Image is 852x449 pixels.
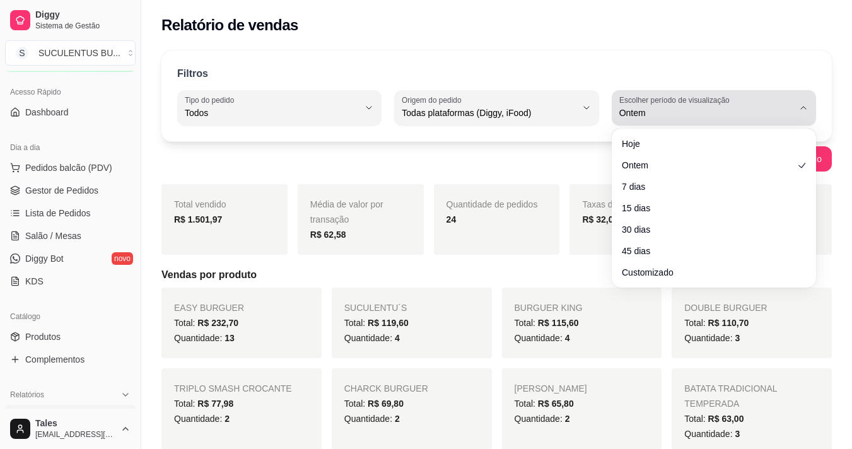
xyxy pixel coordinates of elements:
[565,414,570,424] span: 2
[344,318,409,328] span: Total:
[446,214,457,224] strong: 24
[446,199,538,209] span: Quantidade de pedidos
[161,15,298,35] h2: Relatório de vendas
[5,306,136,327] div: Catálogo
[174,303,244,313] span: EASY BURGUER
[5,137,136,158] div: Dia a dia
[174,399,233,409] span: Total:
[344,333,400,343] span: Quantidade:
[185,107,359,119] span: Todos
[174,318,238,328] span: Total:
[735,429,740,439] span: 3
[368,318,409,328] span: R$ 119,60
[344,399,404,409] span: Total:
[622,223,793,236] span: 30 dias
[225,333,235,343] span: 13
[684,318,749,328] span: Total:
[344,383,428,394] span: CHARCK BURGUER
[582,199,650,209] span: Taxas de entrega
[174,214,222,224] strong: R$ 1.501,97
[708,414,744,424] span: R$ 63,00
[225,414,230,424] span: 2
[619,107,793,119] span: Ontem
[10,390,44,400] span: Relatórios
[177,66,208,81] p: Filtros
[395,414,400,424] span: 2
[344,303,407,313] span: SUCULENTU´S
[174,199,226,209] span: Total vendido
[38,47,120,59] div: SUCULENTUS BU ...
[684,414,744,424] span: Total:
[161,267,832,283] h5: Vendas por produto
[197,318,238,328] span: R$ 232,70
[25,161,112,174] span: Pedidos balcão (PDV)
[5,40,136,66] button: Select a team
[684,383,777,409] span: BATATA TRADICIONAL TEMPERADA
[310,230,346,240] strong: R$ 62,58
[515,414,570,424] span: Quantidade:
[344,414,400,424] span: Quantidade:
[5,82,136,102] div: Acesso Rápido
[622,137,793,150] span: Hoje
[197,399,233,409] span: R$ 77,98
[538,318,579,328] span: R$ 115,60
[515,399,574,409] span: Total:
[402,95,465,105] label: Origem do pedido
[25,230,81,242] span: Salão / Mesas
[515,318,579,328] span: Total:
[582,214,618,224] strong: R$ 32,00
[25,207,91,219] span: Lista de Pedidos
[708,318,749,328] span: R$ 110,70
[25,275,44,288] span: KDS
[538,399,574,409] span: R$ 65,80
[35,9,131,21] span: Diggy
[35,429,115,440] span: [EMAIL_ADDRESS][DOMAIN_NAME]
[174,383,292,394] span: TRIPLO SMASH CROCANTE
[25,106,69,119] span: Dashboard
[565,333,570,343] span: 4
[515,333,570,343] span: Quantidade:
[310,199,383,224] span: Média de valor por transação
[25,330,61,343] span: Produtos
[402,107,576,119] span: Todas plataformas (Diggy, iFood)
[515,303,583,313] span: BURGUER KING
[25,252,64,265] span: Diggy Bot
[174,414,230,424] span: Quantidade:
[735,333,740,343] span: 3
[622,266,793,279] span: Customizado
[185,95,238,105] label: Tipo do pedido
[684,303,767,313] span: DOUBLE BURGUER
[622,180,793,193] span: 7 dias
[684,333,740,343] span: Quantidade:
[619,95,733,105] label: Escolher período de visualização
[368,399,404,409] span: R$ 69,80
[174,333,235,343] span: Quantidade:
[25,184,98,197] span: Gestor de Pedidos
[515,383,587,394] span: [PERSON_NAME]
[35,418,115,429] span: Tales
[16,47,28,59] span: S
[622,202,793,214] span: 15 dias
[684,429,740,439] span: Quantidade:
[622,159,793,172] span: Ontem
[25,353,85,366] span: Complementos
[622,245,793,257] span: 45 dias
[35,21,131,31] span: Sistema de Gestão
[395,333,400,343] span: 4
